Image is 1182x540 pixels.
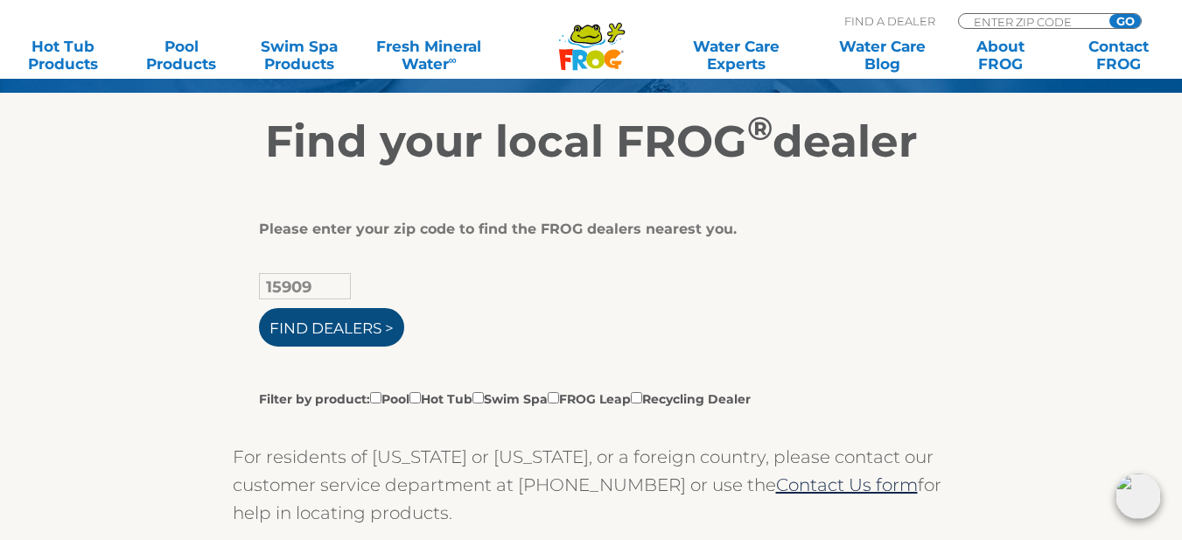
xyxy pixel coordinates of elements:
p: Find A Dealer [844,13,935,29]
a: Hot TubProducts [17,38,109,73]
input: Filter by product:PoolHot TubSwim SpaFROG LeapRecycling Dealer [548,392,559,403]
input: GO [1109,14,1141,28]
a: Swim SpaProducts [254,38,346,73]
input: Filter by product:PoolHot TubSwim SpaFROG LeapRecycling Dealer [370,392,381,403]
input: Zip Code Form [972,14,1090,29]
a: Contact Us form [776,474,918,495]
a: Water CareExperts [661,38,810,73]
h2: Find your local FROG dealer [53,116,1130,168]
a: Fresh MineralWater∞ [372,38,486,73]
sup: ∞ [449,53,457,67]
input: Filter by product:PoolHot TubSwim SpaFROG LeapRecycling Dealer [631,392,642,403]
input: Find Dealers > [259,308,404,347]
label: Filter by product: Pool Hot Tub Swim Spa FROG Leap Recycling Dealer [259,389,751,408]
a: AboutFROG [955,38,1046,73]
a: ContactFROG [1073,38,1165,73]
input: Filter by product:PoolHot TubSwim SpaFROG LeapRecycling Dealer [472,392,484,403]
p: For residents of [US_STATE] or [US_STATE], or a foreign country, please contact our customer serv... [233,443,950,527]
a: PoolProducts [136,38,227,73]
input: Filter by product:PoolHot TubSwim SpaFROG LeapRecycling Dealer [409,392,421,403]
img: openIcon [1116,473,1161,519]
a: Water CareBlog [836,38,928,73]
div: Please enter your zip code to find the FROG dealers nearest you. [259,221,911,238]
sup: ® [747,109,773,148]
